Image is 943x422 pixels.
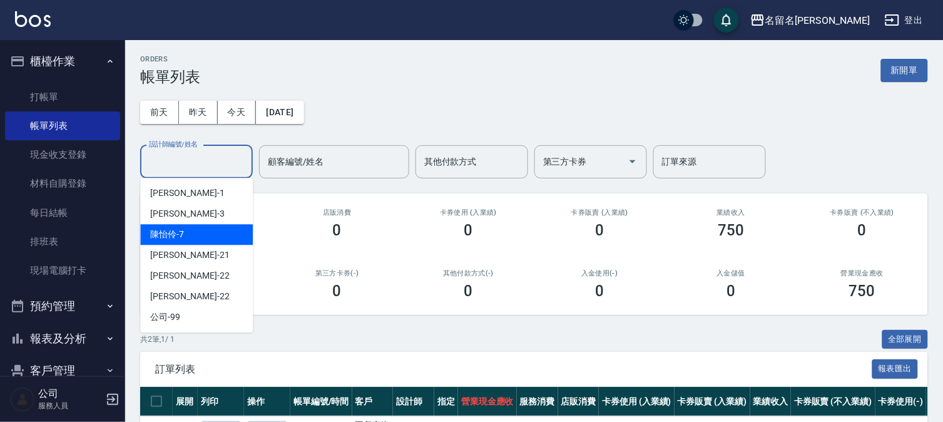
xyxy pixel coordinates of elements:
h3: 帳單列表 [140,68,200,86]
h2: 店販消費 [287,208,388,217]
button: 名留名[PERSON_NAME] [745,8,875,33]
h2: ORDERS [140,55,200,63]
button: 全部展開 [882,330,929,349]
th: 卡券使用 (入業績) [599,387,675,416]
h5: 公司 [38,388,102,400]
h3: 750 [718,222,744,239]
th: 卡券販賣 (不入業績) [791,387,875,416]
button: save [714,8,739,33]
h2: 卡券販賣 (入業績) [549,208,650,217]
h2: 營業現金應收 [812,269,913,277]
h2: 業績收入 [680,208,782,217]
h3: 0 [333,282,342,300]
h3: 0 [726,282,735,300]
h3: 0 [595,222,604,239]
button: 登出 [880,9,928,32]
h2: 第三方卡券(-) [287,269,388,277]
button: 今天 [218,101,257,124]
button: 昨天 [179,101,218,124]
span: [PERSON_NAME] -21 [150,249,229,262]
a: 現場電腦打卡 [5,256,120,285]
button: 前天 [140,101,179,124]
th: 卡券使用(-) [875,387,927,416]
button: 櫃檯作業 [5,45,120,78]
p: 服務人員 [38,400,102,411]
th: 展開 [173,387,198,416]
span: [PERSON_NAME] -22 [150,269,229,282]
button: [DATE] [256,101,303,124]
h3: 0 [595,282,604,300]
div: 名留名[PERSON_NAME] [765,13,870,28]
th: 店販消費 [558,387,599,416]
button: Open [623,152,643,172]
h3: 0 [333,222,342,239]
img: Logo [15,11,51,27]
th: 指定 [434,387,458,416]
h2: 卡券販賣 (不入業績) [812,208,913,217]
h3: 750 [849,282,875,300]
a: 帳單列表 [5,111,120,140]
span: 公司 -99 [150,311,180,324]
th: 客戶 [352,387,394,416]
h3: 0 [464,222,473,239]
button: 新開單 [881,59,928,82]
button: 報表匯出 [872,359,919,379]
h2: 入金使用(-) [549,269,650,277]
th: 列印 [198,387,244,416]
a: 現金收支登錄 [5,140,120,169]
span: 訂單列表 [155,363,872,376]
th: 操作 [244,387,290,416]
h2: 其他付款方式(-) [418,269,519,277]
a: 排班表 [5,227,120,256]
button: 客戶管理 [5,354,120,387]
h3: 0 [858,222,867,239]
a: 每日結帳 [5,198,120,227]
a: 新開單 [881,64,928,76]
a: 報表匯出 [872,363,919,374]
span: [PERSON_NAME] -3 [150,207,224,220]
span: 陳怡伶 -7 [150,228,184,241]
a: 材料自購登錄 [5,169,120,198]
th: 帳單編號/時間 [290,387,352,416]
th: 設計師 [393,387,434,416]
img: Person [10,387,35,412]
th: 服務消費 [517,387,558,416]
th: 業績收入 [750,387,792,416]
span: [PERSON_NAME] -1 [150,187,224,200]
p: 共 2 筆, 1 / 1 [140,334,175,345]
button: 報表及分析 [5,322,120,355]
th: 營業現金應收 [458,387,517,416]
button: 預約管理 [5,290,120,322]
th: 卡券販賣 (入業績) [675,387,750,416]
h2: 卡券使用 (入業績) [418,208,519,217]
h3: 0 [464,282,473,300]
a: 打帳單 [5,83,120,111]
label: 設計師編號/姓名 [149,140,198,149]
span: [PERSON_NAME] -22 [150,290,229,303]
h2: 入金儲值 [680,269,782,277]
